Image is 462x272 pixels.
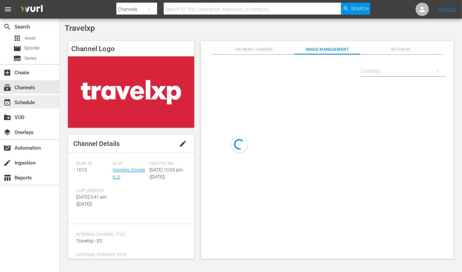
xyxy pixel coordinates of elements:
[3,159,11,167] span: Ingestion
[149,167,183,179] span: [DATE] 10:03 pm ([DATE])
[68,56,194,127] img: Travelxp
[25,55,36,62] span: Series
[76,252,183,258] span: External Channel Title:
[25,45,39,51] span: Episode
[65,24,95,33] span: Travelxp
[113,161,146,167] span: Slug:
[13,54,21,62] span: Series
[13,44,21,52] span: Episode
[25,35,35,41] span: Asset
[368,46,433,53] span: Settings
[341,3,370,15] button: Search
[76,167,87,172] span: 1613
[3,99,11,106] span: Schedule
[73,140,120,148] span: Channel Details
[16,2,48,17] img: ans4CAIJ8jUAAAAAAAAAAAAAAAAAAAAAAAAgQb4GAAAAAAAAAAAAAAAAAAAAAAAAJMjXAAAAAAAAAAAAAAAAAAAAAAAAgAT5G...
[3,84,11,92] span: Channels
[76,238,102,243] span: Travelxp - ES
[149,161,183,167] span: Created On:
[76,232,183,238] span: Internal Channel Title:
[3,144,11,152] span: Automation
[76,258,93,264] span: Travelxp
[221,46,287,53] span: Ratings / Genres
[294,46,360,53] span: Image Management
[3,23,11,31] span: Search
[3,128,11,136] span: Overlays
[4,5,12,13] span: menu
[351,3,369,15] span: Search
[179,140,187,148] span: edit
[76,161,109,167] span: Wurl ID:
[175,136,191,152] button: edit
[438,7,456,12] a: Sign Out
[3,69,11,77] span: Create
[68,41,194,56] h4: Channel Logo
[113,167,145,179] a: travelxp_travelxp_5
[3,113,11,121] span: VOD
[76,188,109,194] span: Last Updated:
[76,194,107,207] span: [DATE] 3:41 am ([DATE])
[13,34,21,42] span: Asset
[3,174,11,182] span: Reports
